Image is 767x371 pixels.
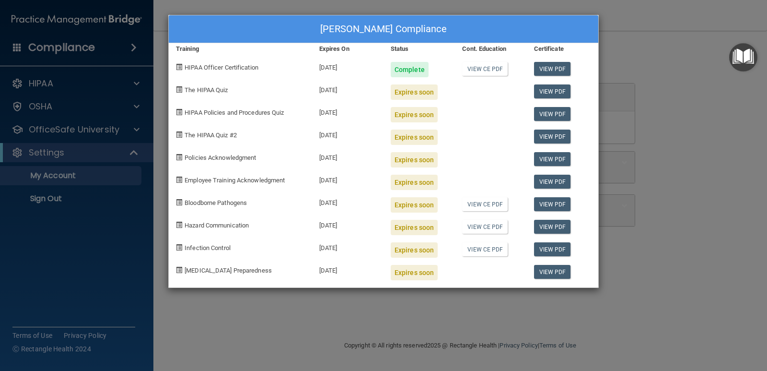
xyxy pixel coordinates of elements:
[455,43,526,55] div: Cont. Education
[391,197,438,213] div: Expires soon
[312,258,383,280] div: [DATE]
[534,175,571,189] a: View PDF
[534,62,571,76] a: View PDF
[534,220,571,234] a: View PDF
[185,64,258,71] span: HIPAA Officer Certification
[312,122,383,145] div: [DATE]
[185,177,285,184] span: Employee Training Acknowledgment
[312,190,383,213] div: [DATE]
[185,132,237,139] span: The HIPAA Quiz #2
[534,242,571,256] a: View PDF
[462,62,508,76] a: View CE PDF
[391,62,429,77] div: Complete
[169,43,312,55] div: Training
[312,235,383,258] div: [DATE]
[391,265,438,280] div: Expires soon
[391,152,438,168] div: Expires soon
[312,213,383,235] div: [DATE]
[185,199,247,206] span: Bloodborne Pathogens
[534,84,571,98] a: View PDF
[534,265,571,279] a: View PDF
[462,220,508,234] a: View CE PDF
[534,197,571,211] a: View PDF
[391,130,438,145] div: Expires soon
[391,220,438,235] div: Expires soon
[312,168,383,190] div: [DATE]
[312,77,383,100] div: [DATE]
[534,107,571,121] a: View PDF
[169,15,598,43] div: [PERSON_NAME] Compliance
[391,242,438,258] div: Expires soon
[185,154,256,161] span: Policies Acknowledgment
[462,242,508,256] a: View CE PDF
[391,107,438,122] div: Expires soon
[185,267,272,274] span: [MEDICAL_DATA] Preparedness
[312,55,383,77] div: [DATE]
[185,222,249,229] span: Hazard Communication
[312,100,383,122] div: [DATE]
[391,84,438,100] div: Expires soon
[462,197,508,211] a: View CE PDF
[534,130,571,144] a: View PDF
[383,43,455,55] div: Status
[527,43,598,55] div: Certificate
[185,244,231,251] span: Infection Control
[185,109,284,116] span: HIPAA Policies and Procedures Quiz
[312,43,383,55] div: Expires On
[312,145,383,168] div: [DATE]
[729,43,757,72] button: Open Resource Center
[534,152,571,166] a: View PDF
[391,175,438,190] div: Expires soon
[185,86,228,94] span: The HIPAA Quiz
